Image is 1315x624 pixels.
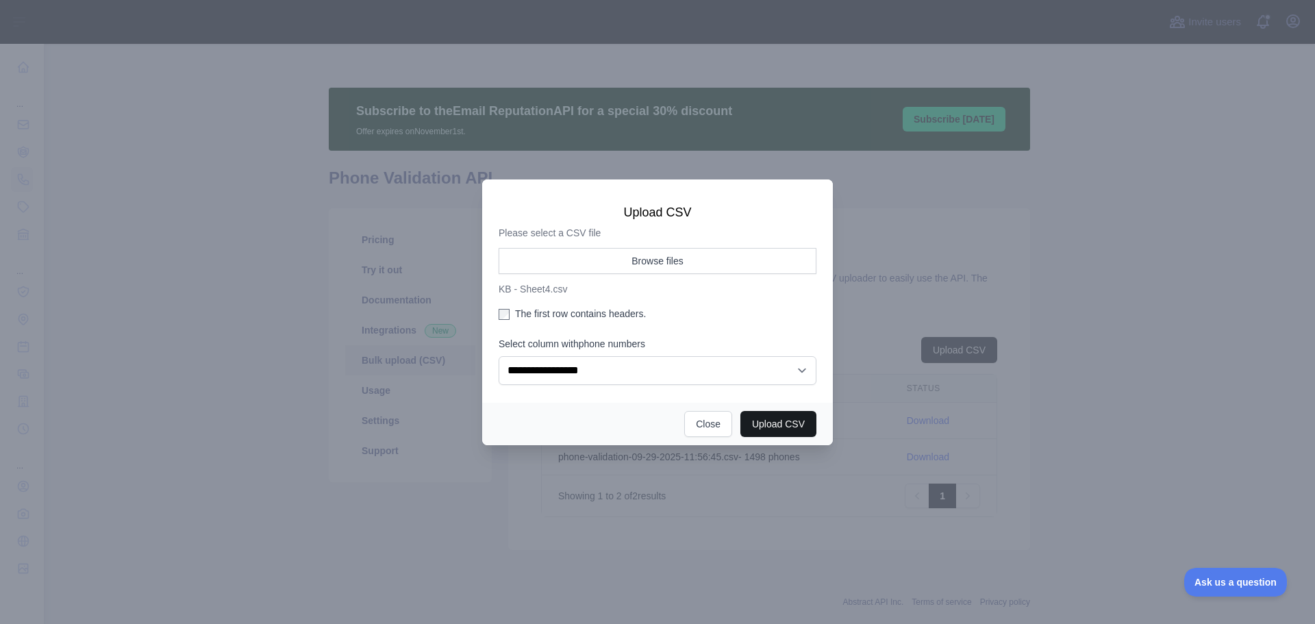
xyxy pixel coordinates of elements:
[1184,568,1288,597] iframe: Toggle Customer Support
[740,411,816,437] button: Upload CSV
[499,307,816,321] label: The first row contains headers.
[499,337,816,351] label: Select column with phone numbers
[499,282,816,296] p: KB - Sheet4.csv
[499,204,816,221] h3: Upload CSV
[684,411,732,437] button: Close
[499,226,816,240] p: Please select a CSV file
[499,309,510,320] input: The first row contains headers.
[499,248,816,274] button: Browse files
